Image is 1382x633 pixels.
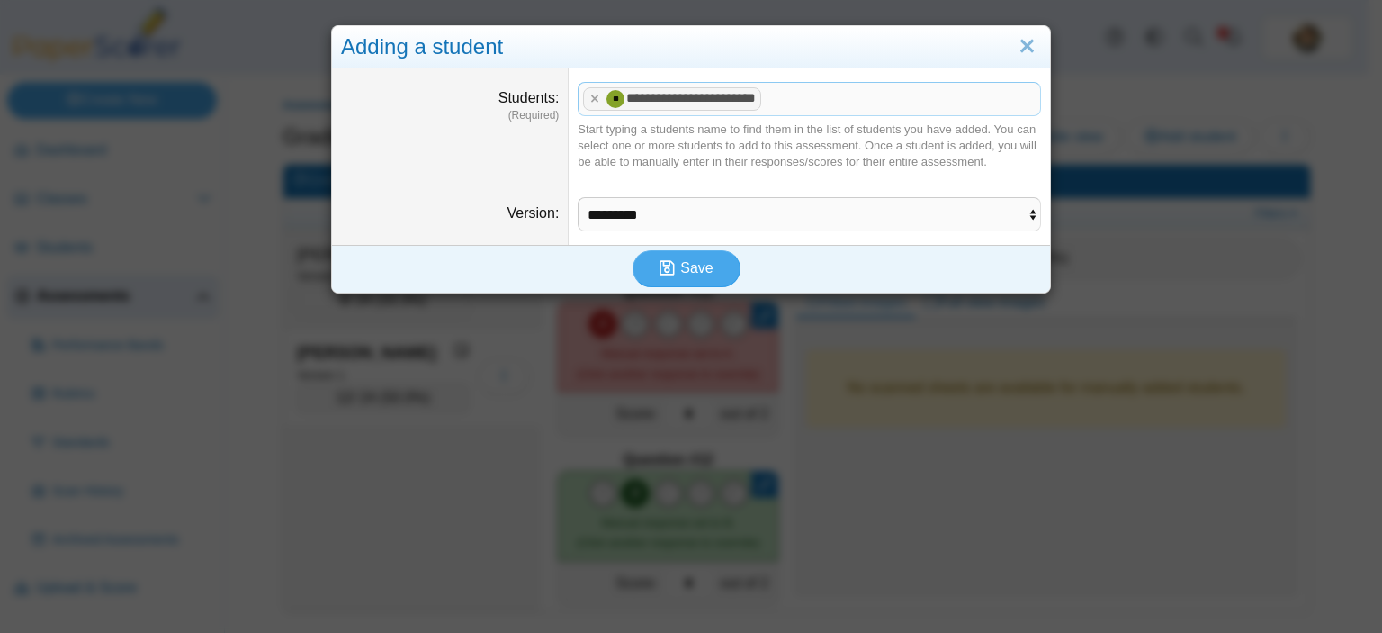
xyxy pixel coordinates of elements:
[578,82,1041,116] tags: ​
[680,260,713,276] span: Save
[578,122,1041,171] div: Start typing a students name to find them in the list of students you have added. You can select ...
[633,250,740,286] button: Save
[1013,32,1041,62] a: Close
[498,90,560,105] label: Students
[611,95,620,103] span: Ireland Greenway
[341,108,559,123] dfn: (Required)
[587,93,602,104] x: remove tag
[507,205,560,221] label: Version
[332,26,1050,68] div: Adding a student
